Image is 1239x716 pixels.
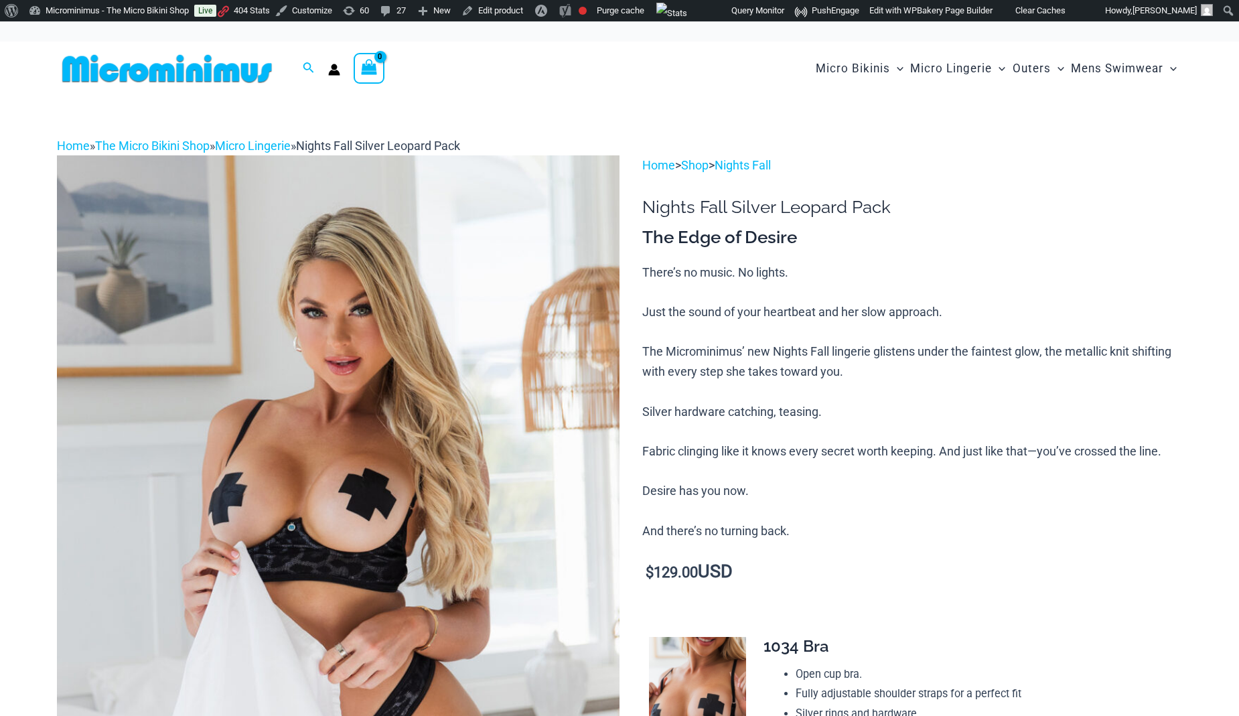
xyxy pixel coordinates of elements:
a: OutersMenu ToggleMenu Toggle [1009,48,1068,89]
span: 1034 Bra [763,636,829,656]
a: View Shopping Cart, empty [354,53,384,84]
a: Micro Lingerie [215,139,291,153]
span: Mens Swimwear [1071,52,1163,86]
a: The Micro Bikini Shop [95,139,210,153]
p: > > [642,155,1182,175]
a: Nights Fall [715,158,771,172]
h3: The Edge of Desire [642,226,1182,249]
p: There’s no music. No lights. Just the sound of your heartbeat and her slow approach. The Micromin... [642,263,1182,541]
a: Account icon link [328,64,340,76]
span: Micro Lingerie [910,52,992,86]
nav: Site Navigation [810,46,1182,91]
img: MM SHOP LOGO FLAT [57,54,277,84]
a: Micro LingerieMenu ToggleMenu Toggle [907,48,1009,89]
a: Shop [681,158,709,172]
a: Live [194,5,216,17]
li: Fully adjustable shoulder straps for a perfect fit [796,684,1171,704]
span: $ [646,564,654,581]
bdi: 129.00 [646,564,698,581]
a: Home [57,139,90,153]
span: Menu Toggle [890,52,903,86]
span: Menu Toggle [992,52,1005,86]
a: Home [642,158,675,172]
span: Micro Bikinis [816,52,890,86]
a: Search icon link [303,60,315,77]
span: Nights Fall Silver Leopard Pack [296,139,460,153]
li: Open cup bra. [796,664,1171,685]
a: Mens SwimwearMenu ToggleMenu Toggle [1068,48,1180,89]
span: Menu Toggle [1051,52,1064,86]
h1: Nights Fall Silver Leopard Pack [642,197,1182,218]
span: [PERSON_NAME] [1133,5,1197,15]
a: Micro BikinisMenu ToggleMenu Toggle [812,48,907,89]
img: Views over 48 hours. Click for more Jetpack Stats. [656,3,687,24]
span: Menu Toggle [1163,52,1177,86]
span: » » » [57,139,460,153]
p: USD [642,562,1182,583]
div: Focus keyphrase not set [579,7,587,15]
span: Outers [1013,52,1051,86]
